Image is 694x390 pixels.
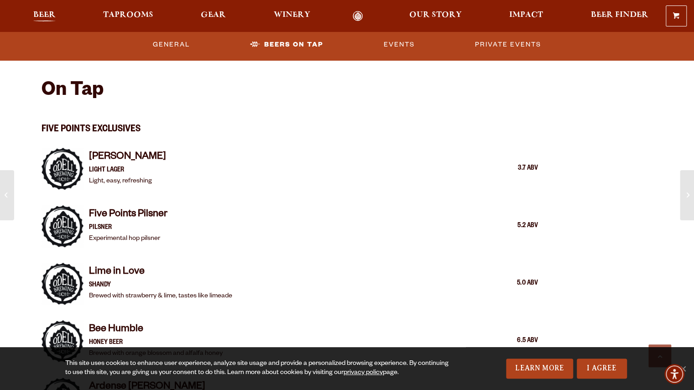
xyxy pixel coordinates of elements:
[27,11,62,21] a: Beer
[246,34,327,55] a: Beers on Tap
[648,344,671,367] a: Scroll to top
[89,165,166,176] p: Light Lager
[341,11,375,21] a: Odell Home
[42,263,83,305] img: Item Thumbnail
[201,11,226,19] span: Gear
[42,320,83,362] img: Item Thumbnail
[42,81,104,103] h2: On Tap
[89,234,167,244] p: Experimental hop pilsner
[492,278,537,290] div: 5.0 ABV
[89,291,232,302] p: Brewed with strawberry & lime, tastes like limeade
[664,364,684,384] div: Accessibility Menu
[409,11,462,19] span: Our Story
[42,148,83,190] img: Item Thumbnail
[89,265,232,280] h4: Lime in Love
[33,11,56,19] span: Beer
[403,11,468,21] a: Our Story
[492,163,537,175] div: 3.7 ABV
[103,11,153,19] span: Taprooms
[89,208,167,223] h4: Five Points Pilsner
[471,34,545,55] a: Private Events
[590,11,648,19] span: Beer Finder
[89,223,167,234] p: Pilsner
[65,359,454,378] div: This site uses cookies to enhance user experience, analyze site usage and provide a personalized ...
[42,112,538,138] h3: Five Points Exclusives
[503,11,549,21] a: Impact
[577,359,627,379] a: I Agree
[344,369,383,377] a: privacy policy
[492,335,537,347] div: 6.5 ABV
[89,151,166,165] h4: [PERSON_NAME]
[492,220,537,232] div: 5.2 ABV
[89,280,232,291] p: Shandy
[42,205,83,247] img: Item Thumbnail
[89,338,223,348] p: Honey Beer
[268,11,316,21] a: Winery
[506,359,573,379] a: Learn More
[149,34,193,55] a: General
[89,323,223,338] h4: Bee Humble
[509,11,543,19] span: Impact
[584,11,654,21] a: Beer Finder
[380,34,418,55] a: Events
[89,176,166,187] p: Light, easy, refreshing
[274,11,310,19] span: Winery
[97,11,159,21] a: Taprooms
[195,11,232,21] a: Gear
